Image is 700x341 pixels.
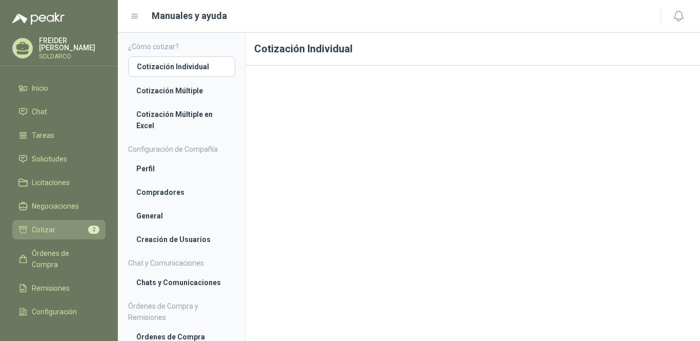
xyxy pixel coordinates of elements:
span: Inicio [32,83,48,94]
img: Logo peakr [12,12,65,25]
h4: Órdenes de Compra y Remisiones [128,300,235,323]
h4: ¿Cómo cotizar? [128,41,235,52]
li: General [136,210,227,222]
a: Chat [12,102,106,122]
a: Configuración [12,302,106,322]
span: Configuración [32,306,77,317]
a: Compradores [128,183,235,202]
a: Chats y Comunicaciones [128,273,235,292]
iframe: 953374dfa75b41f38925b712e2491bfd [254,74,692,319]
li: Creación de Usuarios [136,234,227,245]
a: Solicitudes [12,149,106,169]
h4: Chat y Comunicaciones [128,257,235,269]
a: Creación de Usuarios [128,230,235,249]
span: Negociaciones [32,200,79,212]
span: Chat [32,106,47,117]
span: Cotizar [32,224,55,235]
a: Órdenes de Compra [12,244,106,274]
li: Chats y Comunicaciones [136,277,227,288]
a: Cotización Individual [128,56,235,77]
li: Cotización Múltiple [136,85,227,96]
a: General [128,206,235,226]
li: Perfil [136,163,227,174]
a: Negociaciones [12,196,106,216]
span: Licitaciones [32,177,70,188]
a: Tareas [12,126,106,145]
h4: Configuración de Compañía [128,144,235,155]
p: SOLDARCO [39,53,106,59]
a: Cotización Múltiple en Excel [128,105,235,135]
h1: Cotización Individual [246,33,700,66]
a: Perfil [128,159,235,178]
span: Solicitudes [32,153,67,165]
a: Remisiones [12,278,106,298]
li: Compradores [136,187,227,198]
p: FREIDER [PERSON_NAME] [39,37,106,51]
a: Cotizar2 [12,220,106,239]
a: Cotización Múltiple [128,81,235,101]
a: Inicio [12,78,106,98]
h1: Manuales y ayuda [152,9,227,23]
li: Cotización Individual [137,61,227,72]
span: Órdenes de Compra [32,248,96,270]
span: 2 [88,226,99,234]
a: Licitaciones [12,173,106,192]
li: Cotización Múltiple en Excel [136,109,227,131]
span: Tareas [32,130,54,141]
span: Remisiones [32,283,70,294]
